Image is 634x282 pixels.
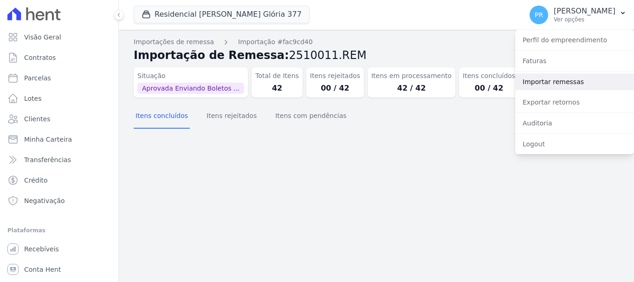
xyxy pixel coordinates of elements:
[273,105,348,129] button: Itens com pendências
[24,33,61,42] span: Visão Geral
[554,7,615,16] p: [PERSON_NAME]
[134,47,619,64] h2: Importação de Remessa:
[371,71,452,81] dt: Itens em processamento
[7,225,111,236] div: Plataformas
[134,37,214,47] a: Importações de remessa
[24,135,72,144] span: Minha Carteira
[310,71,360,81] dt: Itens rejeitados
[515,73,634,90] a: Importar remessas
[4,171,115,190] a: Crédito
[554,16,615,23] p: Ver opções
[522,2,634,28] button: PR [PERSON_NAME] Ver opções
[463,83,515,94] dd: 00 / 42
[515,94,634,111] a: Exportar retornos
[24,114,50,124] span: Clientes
[289,49,367,62] span: 2510011.REM
[24,196,65,205] span: Negativação
[371,83,452,94] dd: 42 / 42
[515,52,634,69] a: Faturas
[24,244,59,254] span: Recebíveis
[24,94,42,103] span: Lotes
[515,136,634,152] a: Logout
[463,71,515,81] dt: Itens concluídos
[205,105,259,129] button: Itens rejeitados
[24,73,51,83] span: Parcelas
[255,83,299,94] dd: 42
[24,265,61,274] span: Conta Hent
[137,71,244,81] dt: Situação
[515,32,634,48] a: Perfil do empreendimento
[4,191,115,210] a: Negativação
[4,28,115,46] a: Visão Geral
[4,48,115,67] a: Contratos
[238,37,313,47] a: Importação #fac9cd40
[4,110,115,128] a: Clientes
[4,69,115,87] a: Parcelas
[24,176,48,185] span: Crédito
[515,115,634,131] a: Auditoria
[4,260,115,279] a: Conta Hent
[24,155,71,164] span: Transferências
[134,37,619,47] nav: Breadcrumb
[134,6,310,23] button: Residencial [PERSON_NAME] Glória 377
[535,12,543,18] span: PR
[4,89,115,108] a: Lotes
[255,71,299,81] dt: Total de Itens
[137,83,244,94] span: Aprovada Enviando Boletos ...
[4,130,115,149] a: Minha Carteira
[4,151,115,169] a: Transferências
[24,53,56,62] span: Contratos
[310,83,360,94] dd: 00 / 42
[134,105,190,129] button: Itens concluídos
[4,240,115,258] a: Recebíveis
